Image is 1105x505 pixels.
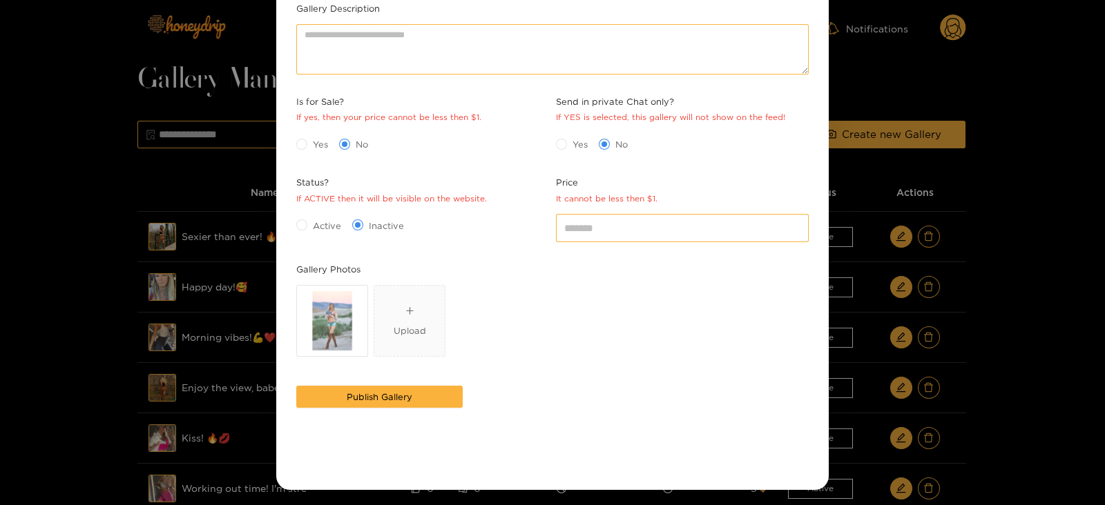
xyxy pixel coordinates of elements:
span: Send in private Chat only? [556,95,785,108]
span: Yes [307,137,334,151]
span: Price [556,175,657,189]
span: Publish Gallery [347,390,412,404]
span: plus [405,306,414,315]
div: If ACTIVE then it will be visible on the website. [296,192,487,206]
span: Inactive [363,219,410,232]
label: Gallery Description [296,1,380,15]
span: Status? [296,175,487,189]
button: Publish Gallery [296,386,463,408]
div: Upload [394,324,426,337]
span: Active [307,219,347,232]
textarea: Gallery Description [296,24,809,75]
div: It cannot be less then $1. [556,192,657,206]
span: Is for Sale? [296,95,481,108]
span: Yes [567,137,593,151]
div: If yes, then your price cannot be less then $1. [296,111,481,124]
label: Gallery Photos [296,262,361,276]
span: No [350,137,374,151]
span: No [610,137,633,151]
div: If YES is selected, this gallery will not show on the feed! [556,111,785,124]
span: plusUpload [374,286,445,356]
